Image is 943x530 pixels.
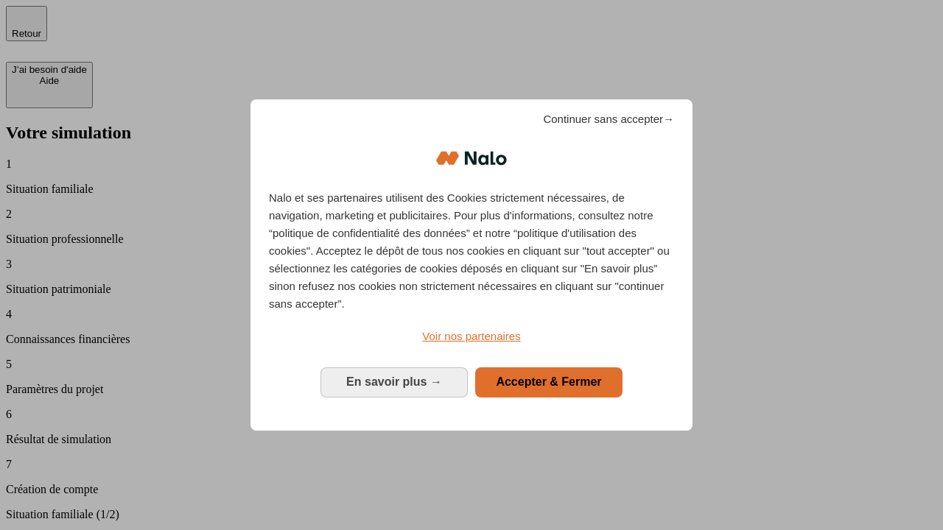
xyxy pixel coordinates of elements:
p: Nalo et ses partenaires utilisent des Cookies strictement nécessaires, de navigation, marketing e... [269,189,674,313]
img: Logo [436,136,507,180]
span: Voir nos partenaires [422,330,520,342]
a: Voir nos partenaires [269,328,674,345]
button: Accepter & Fermer: Accepter notre traitement des données et fermer [475,367,623,397]
button: En savoir plus: Configurer vos consentements [320,367,468,397]
span: Accepter & Fermer [496,375,601,388]
span: En savoir plus → [346,375,442,388]
div: Bienvenue chez Nalo Gestion du consentement [250,99,693,430]
span: Continuer sans accepter→ [543,110,674,128]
